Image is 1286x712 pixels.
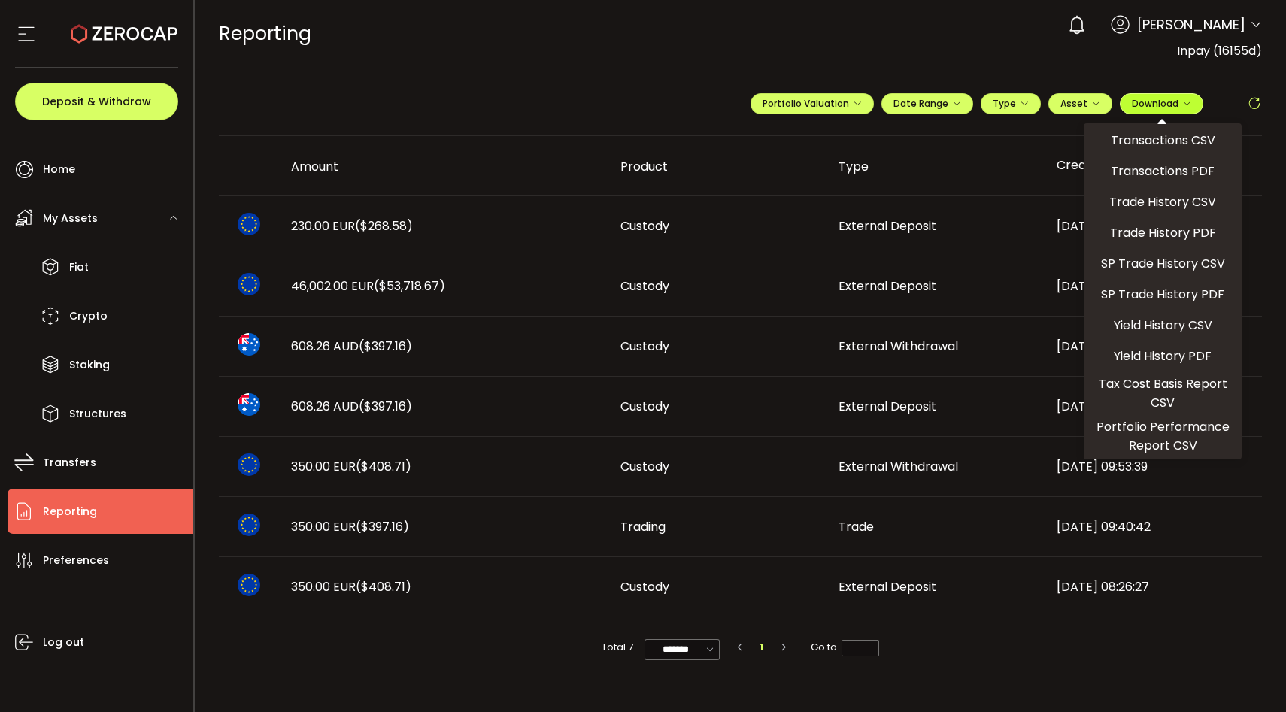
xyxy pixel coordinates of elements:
[1111,162,1215,180] span: Transactions PDF
[238,453,260,476] img: eur_portfolio.svg
[238,574,260,596] img: eur_portfolio.svg
[839,398,936,415] span: External Deposit
[1107,550,1286,712] iframe: Chat Widget
[811,639,879,656] span: Go to
[826,158,1045,175] div: Type
[43,208,98,229] span: My Assets
[602,639,633,656] span: Total 7
[620,578,669,595] span: Custody
[1109,192,1216,211] span: Trade History CSV
[1090,417,1236,455] span: Portfolio Performance Report CSV
[356,458,411,475] span: ($408.71)
[69,256,89,278] span: Fiat
[620,518,666,535] span: Trading
[69,305,108,327] span: Crypto
[1132,97,1191,110] span: Download
[279,158,608,175] div: Amount
[1110,223,1216,242] span: Trade History PDF
[1120,93,1203,114] button: Download
[1137,14,1245,35] span: [PERSON_NAME]
[43,452,96,474] span: Transfers
[1045,338,1263,355] div: [DATE] 10:01:38
[291,458,411,475] span: 350.00 EUR
[374,277,445,295] span: ($53,718.67)
[1045,578,1263,595] div: [DATE] 08:26:27
[839,277,936,295] span: External Deposit
[1045,153,1263,179] div: Created At
[620,338,669,355] span: Custody
[1177,42,1262,59] span: Inpay (16155d)
[839,458,958,475] span: External Withdrawal
[1090,374,1236,412] span: Tax Cost Basis Report CSV
[43,550,109,571] span: Preferences
[43,159,75,180] span: Home
[43,501,97,523] span: Reporting
[1045,518,1263,535] div: [DATE] 09:40:42
[839,217,936,235] span: External Deposit
[981,93,1041,114] button: Type
[291,277,445,295] span: 46,002.00 EUR
[751,93,874,114] button: Portfolio Valuation
[359,338,412,355] span: ($397.16)
[291,338,412,355] span: 608.26 AUD
[1045,217,1263,235] div: [DATE] 09:13:31
[754,639,770,656] li: 1
[1045,277,1263,295] div: [DATE] 08:55:42
[238,213,260,235] img: eur_portfolio.svg
[893,97,961,110] span: Date Range
[356,518,409,535] span: ($397.16)
[1114,316,1212,335] span: Yield History CSV
[839,578,936,595] span: External Deposit
[608,158,826,175] div: Product
[355,217,413,235] span: ($268.58)
[43,632,84,653] span: Log out
[356,578,411,595] span: ($408.71)
[881,93,973,114] button: Date Range
[839,338,958,355] span: External Withdrawal
[291,217,413,235] span: 230.00 EUR
[1114,347,1212,365] span: Yield History PDF
[359,398,412,415] span: ($397.16)
[993,97,1029,110] span: Type
[763,97,862,110] span: Portfolio Valuation
[620,458,669,475] span: Custody
[238,333,260,356] img: aud_portfolio.svg
[291,398,412,415] span: 608.26 AUD
[1101,254,1225,273] span: SP Trade History CSV
[620,217,669,235] span: Custody
[69,403,126,425] span: Structures
[15,83,178,120] button: Deposit & Withdraw
[42,96,151,107] span: Deposit & Withdraw
[1045,458,1263,475] div: [DATE] 09:53:39
[238,514,260,536] img: eur_portfolio.svg
[839,518,874,535] span: Trade
[620,277,669,295] span: Custody
[238,273,260,295] img: eur_portfolio.svg
[69,354,110,376] span: Staking
[291,578,411,595] span: 350.00 EUR
[219,20,311,47] span: Reporting
[620,398,669,415] span: Custody
[1111,131,1215,150] span: Transactions CSV
[1060,97,1087,110] span: Asset
[1101,285,1224,304] span: SP Trade History PDF
[1048,93,1112,114] button: Asset
[291,518,409,535] span: 350.00 EUR
[238,393,260,416] img: aud_portfolio.svg
[1045,398,1263,415] div: [DATE] 10:01:37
